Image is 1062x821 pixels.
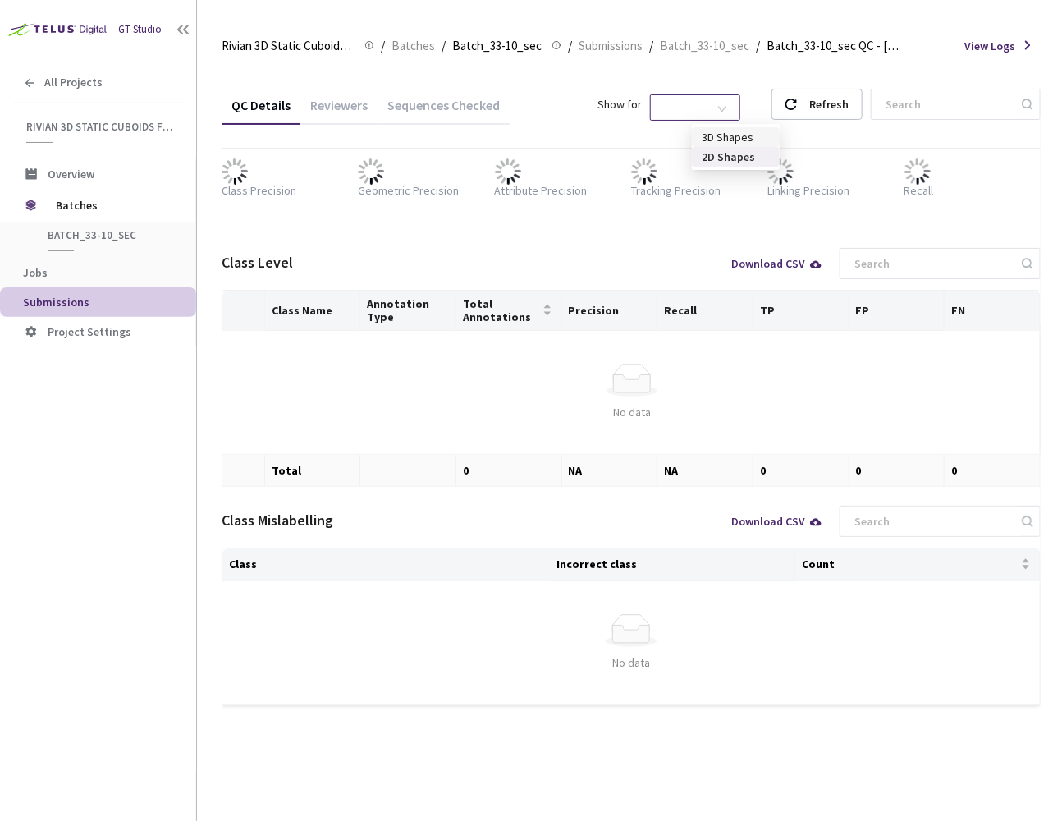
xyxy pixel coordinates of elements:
span: Show for [597,95,642,113]
img: loader.gif [904,158,931,185]
div: Linking Precision [767,181,849,200]
div: Tracking Precision [631,181,721,200]
th: Annotation Type [360,291,456,331]
img: loader.gif [767,158,794,185]
div: Attribute Precision [495,181,588,200]
span: Batch_33-10_sec [660,36,749,56]
th: Precision [562,291,658,331]
td: 0 [945,455,1041,487]
a: Incorrect class [556,557,637,571]
div: Class Precision [222,181,296,200]
td: NA [657,455,753,487]
div: Recall [904,181,934,200]
li: / [568,36,572,56]
img: loader.gif [222,158,248,185]
th: TP [753,291,849,331]
div: Download CSV [731,516,823,527]
div: 3D Shapes [702,128,770,146]
div: Sequences Checked [378,97,510,125]
div: No data [229,654,1033,672]
img: loader.gif [631,158,657,185]
div: Reviewers [300,97,378,125]
span: Project Settings [48,324,131,339]
span: Batch_33-10_sec QC - [DATE] [767,36,899,56]
a: Batches [388,36,438,54]
span: 2D Shapes [660,95,730,120]
th: FP [849,291,945,331]
span: Batch_33-10_sec [48,228,169,242]
div: 3D Shapes [692,127,780,147]
td: Total [265,455,361,487]
td: 0 [849,455,945,487]
a: Class [229,557,257,571]
div: 2D Shapes [692,147,780,167]
span: All Projects [44,76,103,89]
li: / [381,36,385,56]
div: GT Studio [118,21,162,38]
span: Jobs [23,265,48,280]
li: / [756,36,760,56]
th: Total Annotations [456,291,562,331]
span: Rivian 3D Static Cuboids fixed[2024-25] [222,36,355,56]
td: NA [562,455,658,487]
input: Search [845,249,1019,278]
span: Submissions [579,36,643,56]
span: Total Annotations [463,297,539,323]
li: / [442,36,446,56]
td: 0 [753,455,849,487]
span: Submissions [23,295,89,310]
span: Batch_33-10_sec [452,36,542,56]
div: Class Mislabelling [222,509,333,532]
li: / [649,36,653,56]
div: Download CSV [731,258,823,269]
span: Batches [391,36,435,56]
div: 2D Shapes [702,148,770,166]
span: View Logs [964,37,1015,55]
img: loader.gif [495,158,521,185]
input: Search [876,89,1019,119]
td: 0 [456,455,562,487]
img: loader.gif [358,158,384,185]
span: Batches [56,189,168,222]
th: FN [945,291,1041,331]
div: Refresh [809,89,849,119]
a: Count [802,557,835,571]
span: Overview [48,167,94,181]
th: Class Name [265,291,361,331]
div: Geometric Precision [358,181,459,200]
input: Search [845,507,1019,536]
a: Submissions [575,36,646,54]
a: Batch_33-10_sec [657,36,753,54]
div: QC Details [222,97,300,125]
th: Recall [657,291,753,331]
div: Class Level [222,251,293,274]
div: No data [236,403,1028,421]
span: Rivian 3D Static Cuboids fixed[2024-25] [26,120,173,134]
